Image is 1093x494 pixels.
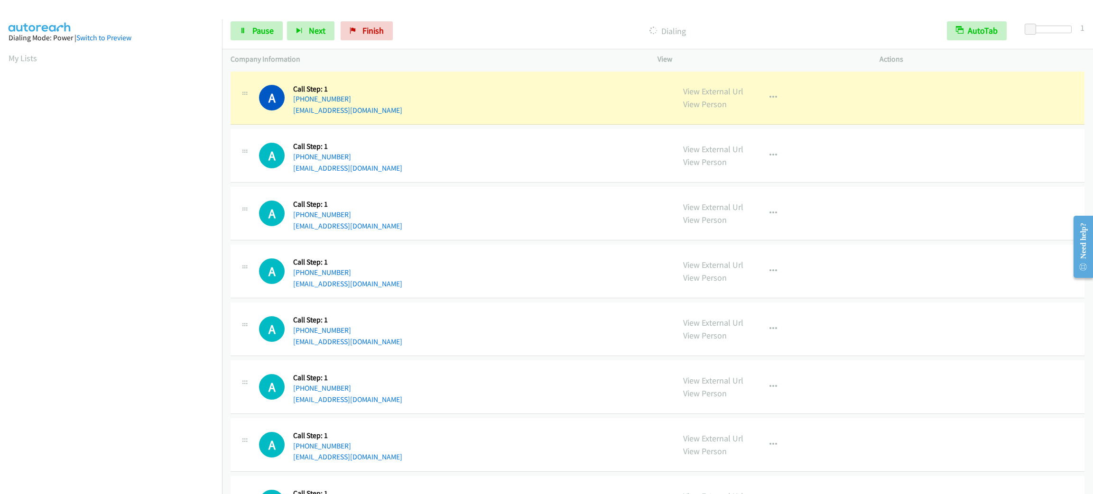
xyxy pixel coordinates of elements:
a: [EMAIL_ADDRESS][DOMAIN_NAME] [293,279,402,288]
a: [EMAIL_ADDRESS][DOMAIN_NAME] [293,452,402,461]
a: [PHONE_NUMBER] [293,441,351,450]
a: [PHONE_NUMBER] [293,94,351,103]
a: [EMAIL_ADDRESS][DOMAIN_NAME] [293,106,402,115]
a: [PHONE_NUMBER] [293,384,351,393]
h5: Call Step: 1 [293,373,402,383]
a: View External Url [683,375,743,386]
a: [EMAIL_ADDRESS][DOMAIN_NAME] [293,337,402,346]
h1: A [259,432,285,457]
a: View External Url [683,317,743,328]
div: The call is yet to be attempted [259,143,285,168]
p: Dialing [406,25,930,37]
p: View [658,54,862,65]
a: [EMAIL_ADDRESS][DOMAIN_NAME] [293,221,402,230]
h5: Call Step: 1 [293,200,402,209]
h1: A [259,258,285,284]
div: Dialing Mode: Power | [9,32,213,44]
a: [PHONE_NUMBER] [293,268,351,277]
div: The call is yet to be attempted [259,201,285,226]
a: View Person [683,214,727,225]
span: Next [309,25,325,36]
div: The call is yet to be attempted [259,316,285,342]
h1: A [259,143,285,168]
h1: A [259,85,285,110]
a: View Person [683,272,727,283]
a: [EMAIL_ADDRESS][DOMAIN_NAME] [293,395,402,404]
iframe: Resource Center [1065,209,1093,284]
a: View External Url [683,144,743,155]
h5: Call Step: 1 [293,431,402,440]
a: Pause [231,21,283,40]
span: Pause [252,25,274,36]
div: The call is yet to be attempted [259,258,285,284]
p: Company Information [231,54,640,65]
h1: A [259,201,285,226]
div: The call is yet to be attempted [259,432,285,457]
h5: Call Step: 1 [293,142,402,151]
a: View Person [683,99,727,110]
a: My Lists [9,53,37,64]
a: View External Url [683,433,743,444]
a: View Person [683,330,727,341]
h1: A [259,316,285,342]
h5: Call Step: 1 [293,257,402,267]
a: View External Url [683,259,743,270]
a: View Person [683,156,727,167]
h5: Call Step: 1 [293,315,402,325]
a: View Person [683,446,727,457]
a: [PHONE_NUMBER] [293,152,351,161]
a: View Person [683,388,727,399]
a: Switch to Preview [76,33,131,42]
span: Finish [362,25,384,36]
a: [PHONE_NUMBER] [293,326,351,335]
h5: Call Step: 1 [293,84,402,94]
div: The call is yet to be attempted [259,374,285,400]
div: 1 [1080,21,1084,34]
a: [EMAIL_ADDRESS][DOMAIN_NAME] [293,164,402,173]
button: AutoTab [947,21,1007,40]
a: [PHONE_NUMBER] [293,210,351,219]
a: Finish [341,21,393,40]
a: View External Url [683,201,743,212]
p: Actions [880,54,1084,65]
h1: A [259,374,285,400]
a: View External Url [683,86,743,97]
button: Next [287,21,334,40]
